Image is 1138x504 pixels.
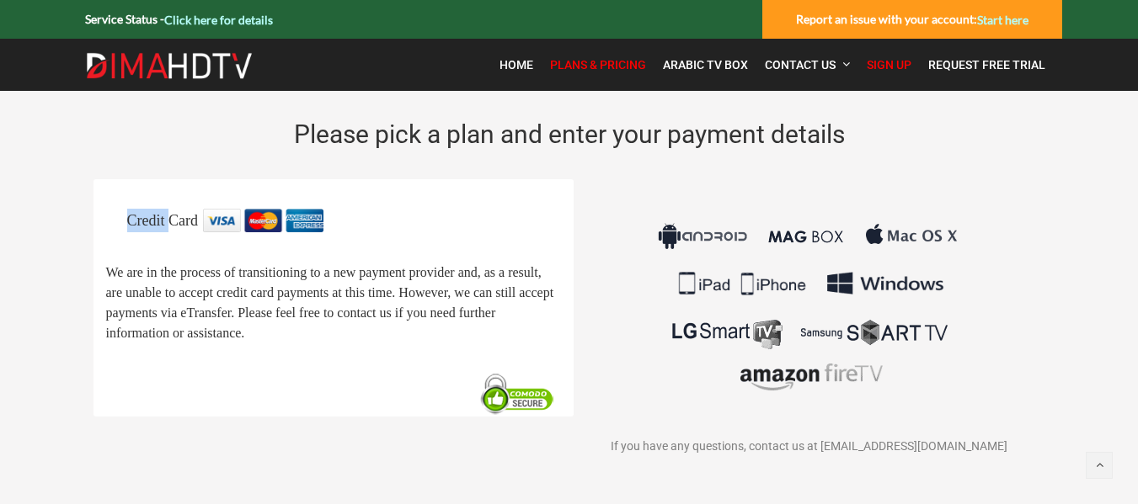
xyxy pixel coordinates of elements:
[977,13,1028,27] a: Start here
[654,47,756,82] a: Arabic TV Box
[542,47,654,82] a: Plans & Pricing
[858,47,920,82] a: Sign Up
[164,13,273,27] a: Click here for details
[550,58,646,72] span: Plans & Pricing
[928,58,1045,72] span: Request Free Trial
[796,12,1028,26] strong: Report an issue with your account:
[85,52,254,79] img: Dima HDTV
[663,58,748,72] span: Arabic TV Box
[920,47,1054,82] a: Request Free Trial
[85,12,273,26] strong: Service Status -
[611,439,1007,453] span: If you have any questions, contact us at [EMAIL_ADDRESS][DOMAIN_NAME]
[867,58,911,72] span: Sign Up
[491,47,542,82] a: Home
[106,266,554,341] span: We are in the process of transitioning to a new payment provider and, as a result, are unable to ...
[127,212,198,229] span: Credit Card
[765,58,836,72] span: Contact Us
[756,47,858,82] a: Contact Us
[500,58,533,72] span: Home
[294,119,845,149] span: Please pick a plan and enter your payment details
[1086,452,1113,479] a: Back to top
